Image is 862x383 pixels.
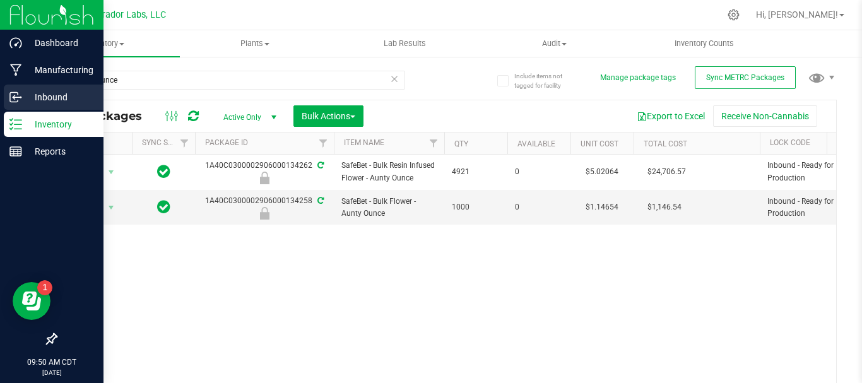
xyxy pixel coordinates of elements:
span: In Sync [157,198,170,216]
div: 1A40C0300002906000134258 [193,195,336,220]
a: Filter [423,133,444,154]
a: Filter [313,133,334,154]
span: In Sync [157,163,170,180]
span: SafeBet - Bulk Flower - Aunty Ounce [341,196,437,220]
span: All Packages [66,109,155,123]
span: $1,146.54 [641,198,688,216]
a: Qty [454,139,468,148]
inline-svg: Inbound [9,91,22,103]
span: Hi, [PERSON_NAME]! [756,9,838,20]
span: select [103,199,119,216]
td: $1.14654 [570,190,634,225]
inline-svg: Manufacturing [9,64,22,76]
span: Sync METRC Packages [706,73,784,82]
p: Inbound [22,90,98,105]
button: Receive Non-Cannabis [713,105,817,127]
div: Manage settings [726,9,741,21]
div: 1A40C0300002906000134262 [193,160,336,184]
span: select [103,163,119,181]
span: Clear [390,71,399,87]
button: Bulk Actions [293,105,363,127]
inline-svg: Reports [9,145,22,158]
button: Manage package tags [600,73,676,83]
p: Dashboard [22,35,98,50]
a: Inventory [30,30,180,57]
span: Bulk Actions [302,111,355,121]
span: Inbound - Ready for Production [767,160,847,184]
button: Export to Excel [629,105,713,127]
span: Inbound - Ready for Production [767,196,847,220]
a: Plants [180,30,329,57]
td: $5.02064 [570,155,634,190]
a: Lab Results [329,30,479,57]
a: Sync Status [142,138,191,147]
span: 0 [515,201,563,213]
a: Filter [174,133,195,154]
p: Manufacturing [22,62,98,78]
a: Inventory Counts [629,30,779,57]
button: Sync METRC Packages [695,66,796,89]
span: Plants [180,38,329,49]
iframe: Resource center [13,282,50,320]
input: Search Package ID, Item Name, SKU, Lot or Part Number... [56,71,405,90]
a: Package ID [205,138,248,147]
span: $24,706.57 [641,163,692,181]
span: Sync from Compliance System [316,196,324,205]
span: Inventory Counts [658,38,751,49]
p: Inventory [22,117,98,132]
a: Unit Cost [581,139,618,148]
span: Lab Results [367,38,443,49]
inline-svg: Inventory [9,118,22,131]
span: Audit [480,38,629,49]
a: Item Name [344,138,384,147]
inline-svg: Dashboard [9,37,22,49]
p: [DATE] [6,368,98,377]
span: SafeBet - Bulk Resin Infused Flower - Aunty Ounce [341,160,437,184]
div: Inbound - Ready for Production [193,172,336,184]
a: Total Cost [644,139,687,148]
div: Inbound - Ready for Production [193,207,336,220]
span: Include items not tagged for facility [514,71,577,90]
a: Available [517,139,555,148]
a: Lock Code [770,138,810,147]
span: Curador Labs, LLC [92,9,166,20]
p: 09:50 AM CDT [6,356,98,368]
iframe: Resource center unread badge [37,280,52,295]
span: Inventory [30,38,180,49]
span: Sync from Compliance System [316,161,324,170]
a: Audit [480,30,629,57]
span: 4921 [452,166,500,178]
span: 0 [515,166,563,178]
span: 1000 [452,201,500,213]
p: Reports [22,144,98,159]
